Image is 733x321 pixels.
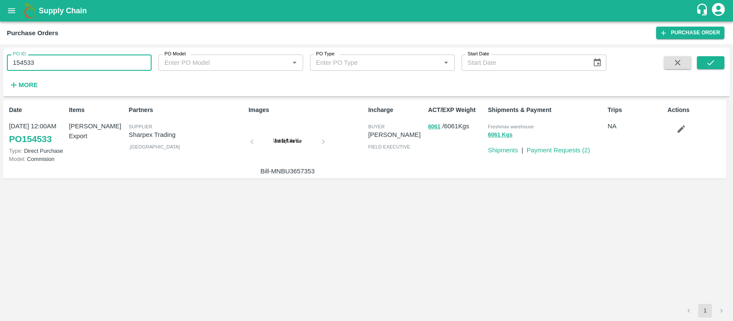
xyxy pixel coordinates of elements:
[129,144,180,149] span: , [GEOGRAPHIC_DATA]
[656,27,724,39] a: Purchase Order
[39,5,696,17] a: Supply Chain
[9,155,65,163] p: Commision
[428,121,484,131] p: / 6061 Kgs
[316,51,335,58] label: PO Type
[129,130,245,139] p: Sharpex Trading
[368,124,384,129] span: buyer
[441,57,452,68] button: Open
[9,147,65,155] p: Direct Purchase
[161,57,275,68] input: Enter PO Model
[255,167,320,176] p: Bill-MNBU3657353
[9,106,65,115] p: Date
[7,55,152,71] input: Enter PO ID
[488,124,534,129] span: Freshmax warehouse
[488,106,604,115] p: Shipments & Payment
[468,51,489,58] label: Start Date
[69,106,125,115] p: Items
[698,304,712,318] button: page 1
[129,106,245,115] p: Partners
[368,106,424,115] p: Incharge
[608,121,664,131] p: NA
[608,106,664,115] p: Trips
[368,144,410,149] span: field executive
[368,130,424,139] p: [PERSON_NAME]
[2,1,21,21] button: open drawer
[668,106,724,115] p: Actions
[69,121,125,141] p: [PERSON_NAME] Export
[13,51,26,58] label: PO ID
[488,130,512,140] button: 6061 Kgs
[21,2,39,19] img: logo
[39,6,87,15] b: Supply Chain
[428,122,441,132] button: 6061
[7,27,58,39] div: Purchase Orders
[9,121,65,131] p: [DATE] 12:00AM
[488,147,518,154] a: Shipments
[589,55,605,71] button: Choose date
[462,55,586,71] input: Start Date
[681,304,730,318] nav: pagination navigation
[526,147,590,154] a: Payment Requests (2)
[711,2,726,20] div: account of current user
[9,131,52,147] a: PO154533
[129,124,152,129] span: Supplier
[164,51,186,58] label: PO Model
[518,142,523,155] div: |
[313,57,427,68] input: Enter PO Type
[18,82,38,88] strong: More
[696,3,711,18] div: customer-support
[9,156,25,162] span: Model:
[249,106,365,115] p: Images
[7,78,40,92] button: More
[289,57,300,68] button: Open
[9,148,22,154] span: Type:
[428,106,484,115] p: ACT/EXP Weight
